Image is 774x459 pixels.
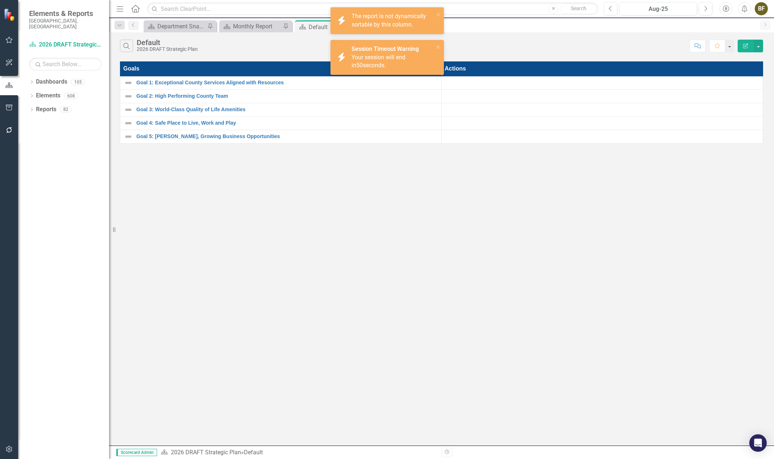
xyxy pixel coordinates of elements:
[352,12,434,29] div: The report is not dynamically sortable by this column.
[136,80,438,85] a: Goal 1: Exceptional County Services Aligned with Resources
[120,76,442,89] td: Double-Click to Edit Right Click for Context Menu
[171,449,241,456] a: 2026 DRAFT Strategic Plan
[309,23,366,32] div: Default
[136,120,438,126] a: Goal 4: Safe Place to Live, Work and Play
[147,3,598,15] input: Search ClearPoint...
[352,54,405,69] span: Your session will end in seconds.
[157,22,205,31] div: Department Snapshot
[124,132,133,141] img: Not Defined
[29,18,102,30] small: [GEOGRAPHIC_DATA], [GEOGRAPHIC_DATA]
[233,22,281,31] div: Monthly Report
[137,39,198,47] div: Default
[136,93,438,99] a: Goal 2: High Performing County Team
[436,43,441,51] button: close
[571,5,586,11] span: Search
[124,105,133,114] img: Not Defined
[36,92,60,100] a: Elements
[755,2,768,15] button: BF
[161,448,436,457] div: »
[120,103,442,116] td: Double-Click to Edit Right Click for Context Menu
[29,41,102,49] a: 2026 DRAFT Strategic Plan
[136,107,438,112] a: Goal 3: World-Class Quality of Life Amenities
[29,9,102,18] span: Elements & Reports
[244,449,263,456] div: Default
[36,78,67,86] a: Dashboards
[136,134,438,139] a: Goal 5: [PERSON_NAME], Growing Business Opportunities
[116,449,157,456] span: Scorecard Admin
[29,58,102,71] input: Search Below...
[71,79,85,85] div: 105
[64,93,78,99] div: 608
[120,89,442,103] td: Double-Click to Edit Right Click for Context Menu
[120,116,442,130] td: Double-Click to Edit Right Click for Context Menu
[137,47,198,52] div: 2026 DRAFT Strategic Plan
[352,45,419,52] strong: Session Timeout Warning
[145,22,205,31] a: Department Snapshot
[60,106,72,113] div: 82
[4,8,16,21] img: ClearPoint Strategy
[436,10,441,19] button: close
[622,5,694,13] div: Aug-25
[749,434,767,452] div: Open Intercom Messenger
[36,105,56,114] a: Reports
[619,2,697,15] button: Aug-25
[124,92,133,101] img: Not Defined
[221,22,281,31] a: Monthly Report
[356,62,363,69] span: 50
[560,4,597,14] button: Search
[124,78,133,87] img: Not Defined
[120,130,442,143] td: Double-Click to Edit Right Click for Context Menu
[124,119,133,128] img: Not Defined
